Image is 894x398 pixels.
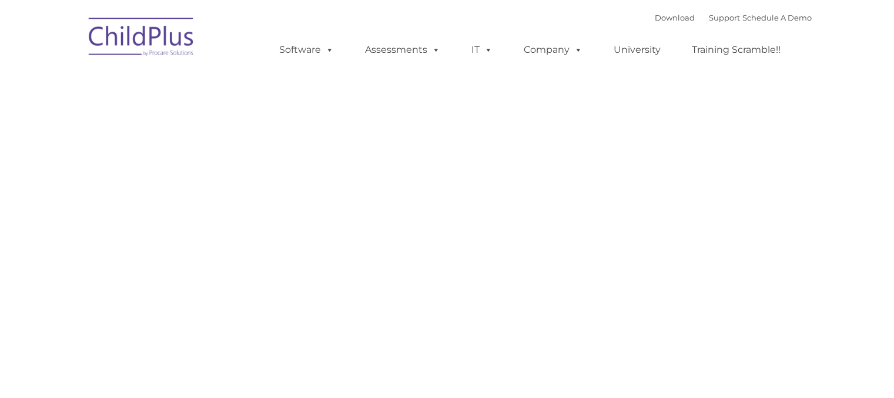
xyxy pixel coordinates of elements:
a: University [602,38,672,62]
a: Software [267,38,346,62]
img: ChildPlus by Procare Solutions [83,9,200,68]
a: Download [655,13,695,22]
font: | [655,13,812,22]
a: Support [709,13,740,22]
a: IT [460,38,504,62]
a: Assessments [353,38,452,62]
a: Training Scramble!! [680,38,792,62]
a: Company [512,38,594,62]
a: Schedule A Demo [742,13,812,22]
